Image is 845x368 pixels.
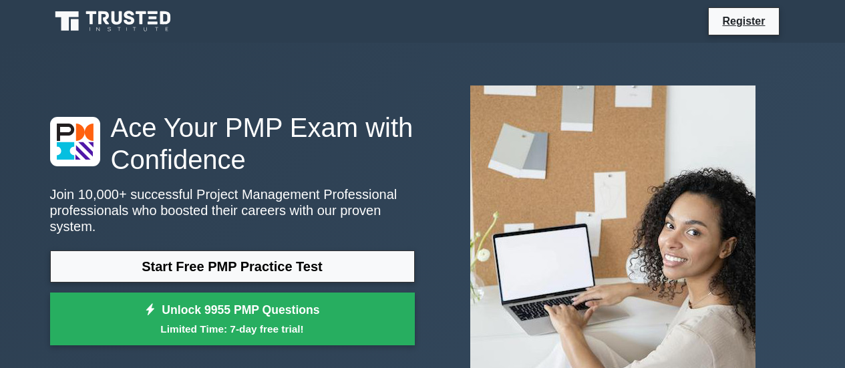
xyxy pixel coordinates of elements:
h1: Ace Your PMP Exam with Confidence [50,112,415,176]
p: Join 10,000+ successful Project Management Professional professionals who boosted their careers w... [50,186,415,234]
a: Register [714,13,773,29]
a: Start Free PMP Practice Test [50,250,415,283]
small: Limited Time: 7-day free trial! [67,321,398,337]
a: Unlock 9955 PMP QuestionsLimited Time: 7-day free trial! [50,293,415,346]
